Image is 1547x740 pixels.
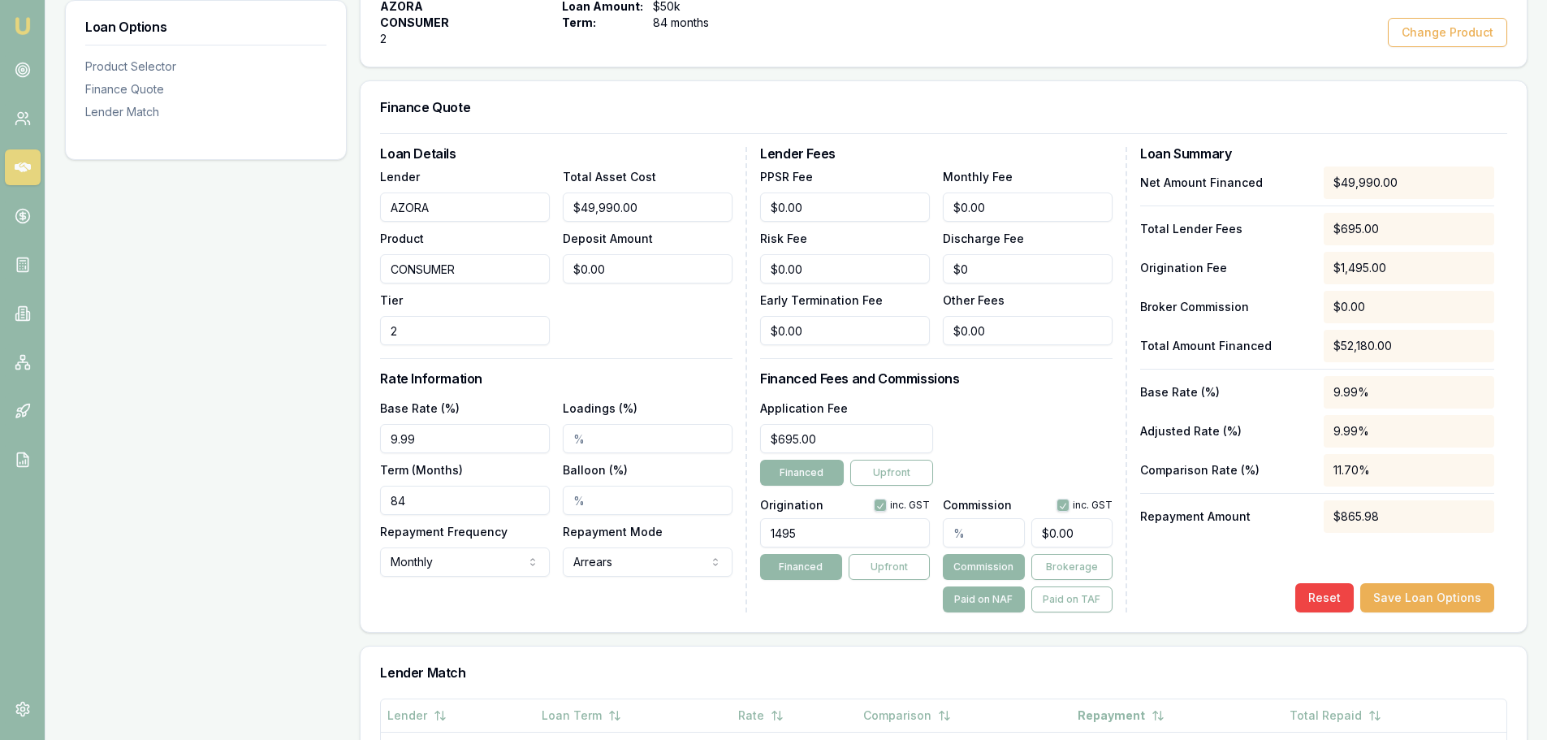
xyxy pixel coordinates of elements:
[380,293,403,307] label: Tier
[874,499,930,512] div: inc. GST
[563,525,663,539] label: Repayment Mode
[850,460,933,486] button: Upfront
[563,193,732,222] input: $
[1057,499,1113,512] div: inc. GST
[380,372,732,385] h3: Rate Information
[943,293,1005,307] label: Other Fees
[760,232,807,245] label: Risk Fee
[1140,221,1311,237] p: Total Lender Fees
[380,15,449,31] span: CONSUMER
[760,424,933,453] input: $
[1140,147,1494,160] h3: Loan Summary
[380,147,732,160] h3: Loan Details
[1140,384,1311,400] p: Base Rate (%)
[943,554,1024,580] button: Commission
[943,254,1113,283] input: $
[563,232,653,245] label: Deposit Amount
[85,58,326,75] div: Product Selector
[1140,423,1311,439] p: Adjusted Rate (%)
[1324,167,1494,199] div: $49,990.00
[760,193,930,222] input: $
[943,232,1024,245] label: Discharge Fee
[760,147,1113,160] h3: Lender Fees
[1324,252,1494,284] div: $1,495.00
[943,316,1113,345] input: $
[760,170,813,184] label: PPSR Fee
[760,401,848,415] label: Application Fee
[1031,586,1113,612] button: Paid on TAF
[85,20,326,33] h3: Loan Options
[380,424,550,453] input: %
[85,104,326,120] div: Lender Match
[760,293,883,307] label: Early Termination Fee
[380,232,424,245] label: Product
[943,586,1024,612] button: Paid on NAF
[1031,554,1113,580] button: Brokerage
[563,254,732,283] input: $
[738,701,784,730] button: Rate
[760,254,930,283] input: $
[1388,18,1507,47] button: Change Product
[563,463,628,477] label: Balloon (%)
[849,554,930,580] button: Upfront
[943,193,1113,222] input: $
[1324,500,1494,533] div: $865.98
[943,518,1024,547] input: %
[760,460,843,486] button: Financed
[387,701,447,730] button: Lender
[380,401,460,415] label: Base Rate (%)
[1360,583,1494,612] button: Save Loan Options
[1324,291,1494,323] div: $0.00
[380,666,1507,679] h3: Lender Match
[760,316,930,345] input: $
[1140,260,1311,276] p: Origination Fee
[542,701,621,730] button: Loan Term
[760,372,1113,385] h3: Financed Fees and Commissions
[380,31,387,47] span: 2
[380,170,420,184] label: Lender
[562,15,643,31] span: Term:
[1140,299,1311,315] p: Broker Commission
[380,463,463,477] label: Term (Months)
[1324,376,1494,409] div: 9.99%
[1290,701,1381,730] button: Total Repaid
[943,170,1013,184] label: Monthly Fee
[1140,462,1311,478] p: Comparison Rate (%)
[760,500,823,511] label: Origination
[653,15,737,31] span: 84 months
[13,16,32,36] img: emu-icon-u.png
[1078,701,1165,730] button: Repayment
[1324,330,1494,362] div: $52,180.00
[563,486,732,515] input: %
[1140,508,1311,525] p: Repayment Amount
[760,554,841,580] button: Financed
[380,525,508,539] label: Repayment Frequency
[1295,583,1354,612] button: Reset
[563,170,656,184] label: Total Asset Cost
[563,401,637,415] label: Loadings (%)
[380,101,1507,114] h3: Finance Quote
[1324,213,1494,245] div: $695.00
[563,424,732,453] input: %
[863,701,951,730] button: Comparison
[1324,415,1494,448] div: 9.99%
[943,500,1012,511] label: Commission
[85,81,326,97] div: Finance Quote
[1140,175,1311,191] p: Net Amount Financed
[1324,454,1494,487] div: 11.70%
[1140,338,1311,354] p: Total Amount Financed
